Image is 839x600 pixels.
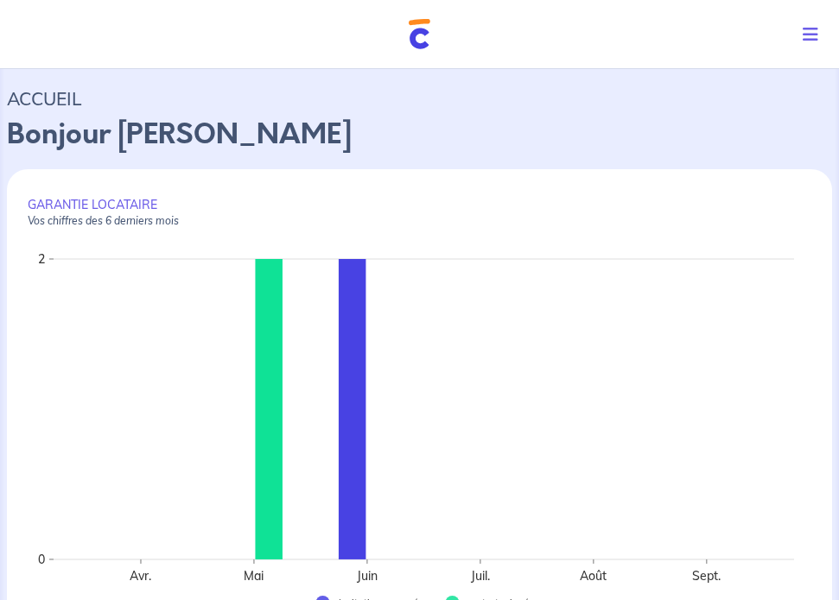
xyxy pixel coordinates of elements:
text: Mai [244,568,264,584]
text: 2 [38,251,45,267]
img: Cautioneo [409,19,430,49]
text: Sept. [692,568,721,584]
text: Août [580,568,607,584]
p: ACCUEIL [7,83,832,114]
p: Bonjour [PERSON_NAME] [7,114,832,155]
text: Juin [356,568,378,584]
button: Toggle navigation [789,12,839,57]
em: Vos chiffres des 6 derniers mois [28,214,179,227]
text: 0 [38,552,45,567]
text: Juil. [470,568,490,584]
text: Avr. [130,568,151,584]
p: GARANTIE LOCATAIRE [28,197,811,228]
